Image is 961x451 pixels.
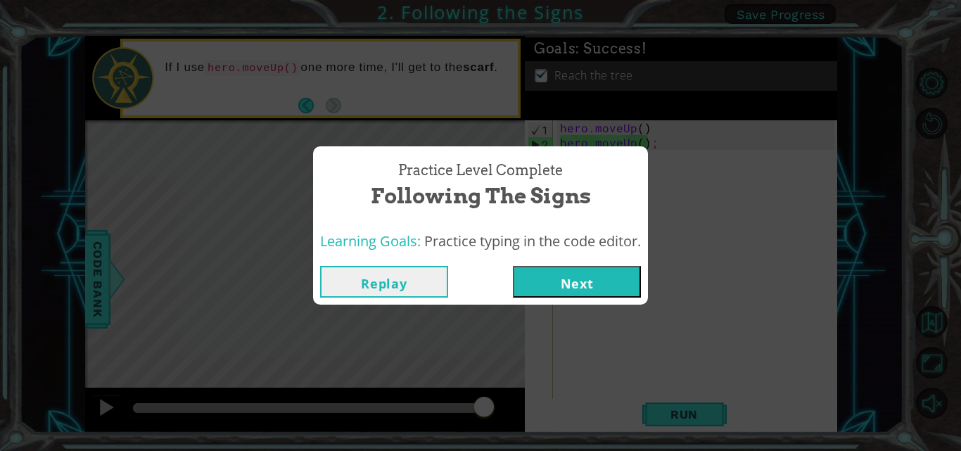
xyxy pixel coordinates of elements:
[424,231,641,250] span: Practice typing in the code editor.
[320,266,448,298] button: Replay
[513,266,641,298] button: Next
[320,231,421,250] span: Learning Goals:
[398,160,563,181] span: Practice Level Complete
[371,181,591,211] span: Following the Signs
